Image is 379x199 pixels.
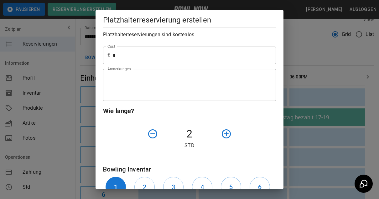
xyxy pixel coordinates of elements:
h6: 4 [200,182,204,192]
h6: 6 [258,182,262,192]
button: 2 [134,177,155,197]
h6: Platzhalterreservierungen sind kostenlos [103,30,276,39]
p: € [107,52,110,59]
button: 1 [106,177,126,197]
h4: 2 [161,127,218,141]
p: Std [103,142,276,149]
button: 3 [163,177,184,197]
h6: 2 [143,182,146,192]
h6: 3 [172,182,175,192]
h6: Wie lange? [103,106,276,116]
h5: Platzhalterreservierung erstellen [103,15,276,25]
h6: 1 [114,182,117,192]
h6: 5 [229,182,233,192]
button: 4 [192,177,212,197]
button: 6 [250,177,270,197]
button: 5 [221,177,241,197]
h6: Bowling Inventar [103,164,276,174]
